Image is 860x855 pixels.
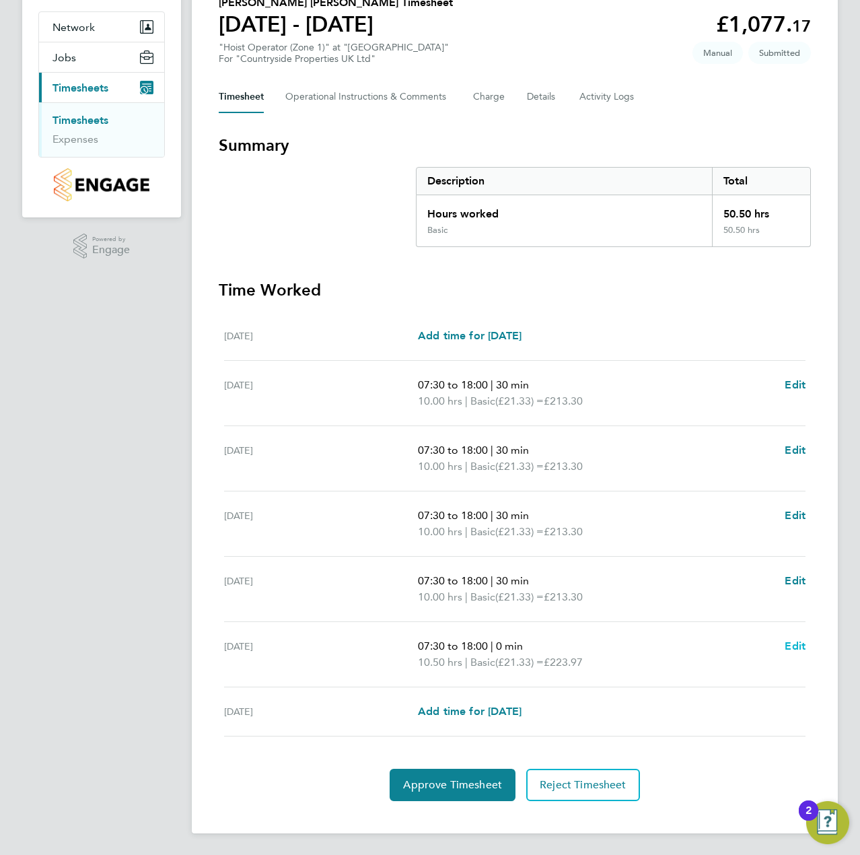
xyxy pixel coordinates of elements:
a: Edit [785,377,805,393]
span: Engage [92,244,130,256]
span: £213.30 [544,590,583,603]
span: Approve Timesheet [403,778,502,792]
span: | [491,640,493,652]
span: 30 min [496,509,529,522]
span: Edit [785,378,805,391]
span: 10.00 hrs [418,525,462,538]
span: £223.97 [544,656,583,669]
div: [DATE] [224,328,418,344]
span: | [491,378,493,391]
span: Basic [470,458,495,475]
div: Total [712,168,810,195]
img: countryside-properties-logo-retina.png [54,168,149,201]
div: Description [417,168,712,195]
span: Powered by [92,234,130,245]
button: Timesheet [219,81,264,113]
div: 50.50 hrs [712,195,810,225]
span: Edit [785,509,805,522]
span: Edit [785,574,805,587]
div: Timesheets [39,102,164,157]
span: Network [52,21,95,34]
a: Edit [785,508,805,524]
a: Edit [785,442,805,458]
button: Approve Timesheet [390,769,515,801]
div: Summary [416,167,811,247]
a: Expenses [52,133,98,145]
span: Basic [470,393,495,409]
span: £213.30 [544,395,583,407]
span: (£21.33) = [495,460,544,473]
a: Edit [785,573,805,589]
a: Edit [785,638,805,654]
div: [DATE] [224,442,418,475]
span: 07:30 to 18:00 [418,444,488,456]
button: Network [39,12,164,42]
span: Edit [785,444,805,456]
span: Reject Timesheet [540,778,626,792]
span: Timesheets [52,81,108,94]
div: "Hoist Operator (Zone 1)" at "[GEOGRAPHIC_DATA]" [219,42,449,65]
span: 30 min [496,444,529,456]
button: Charge [473,81,505,113]
span: (£21.33) = [495,395,544,407]
button: Open Resource Center, 2 new notifications [806,801,849,844]
span: Basic [470,654,495,671]
span: 07:30 to 18:00 [418,640,488,652]
div: Basic [427,225,447,236]
div: 2 [805,811,812,828]
div: [DATE] [224,377,418,409]
button: Reject Timesheet [526,769,640,801]
span: £213.30 [544,460,583,473]
span: Basic [470,524,495,540]
button: Activity Logs [579,81,636,113]
span: 10.50 hrs [418,656,462,669]
span: 07:30 to 18:00 [418,574,488,587]
section: Timesheet [219,135,811,801]
h3: Time Worked [219,279,811,301]
span: | [465,525,468,538]
span: 30 min [496,574,529,587]
span: (£21.33) = [495,656,544,669]
span: 0 min [496,640,523,652]
span: This timesheet was manually created. [692,42,743,64]
a: Add time for [DATE] [418,328,522,344]
span: | [465,656,468,669]
span: 07:30 to 18:00 [418,378,488,391]
span: 10.00 hrs [418,460,462,473]
span: | [465,460,468,473]
span: 17 [792,16,811,36]
span: | [465,590,468,603]
span: 30 min [496,378,529,391]
div: 50.50 hrs [712,225,810,246]
a: Powered byEngage [73,234,131,259]
span: Jobs [52,51,76,64]
span: This timesheet is Submitted. [748,42,811,64]
span: (£21.33) = [495,590,544,603]
div: [DATE] [224,573,418,605]
span: (£21.33) = [495,525,544,538]
span: 10.00 hrs [418,395,462,407]
div: Hours worked [417,195,712,225]
button: Details [527,81,558,113]
div: For "Countryside Properties UK Ltd" [219,53,449,65]
span: | [491,574,493,587]
h3: Summary [219,135,811,156]
a: Timesheets [52,114,108,127]
a: Go to home page [38,168,165,201]
span: Edit [785,640,805,652]
span: | [491,509,493,522]
span: | [465,395,468,407]
span: Basic [470,589,495,605]
h1: [DATE] - [DATE] [219,11,453,38]
span: Add time for [DATE] [418,329,522,342]
span: 07:30 to 18:00 [418,509,488,522]
div: [DATE] [224,508,418,540]
button: Jobs [39,42,164,72]
span: | [491,444,493,456]
div: [DATE] [224,704,418,720]
app-decimal: £1,077. [716,11,811,37]
span: 10.00 hrs [418,590,462,603]
div: [DATE] [224,638,418,671]
span: Add time for [DATE] [418,705,522,718]
button: Timesheets [39,73,164,102]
